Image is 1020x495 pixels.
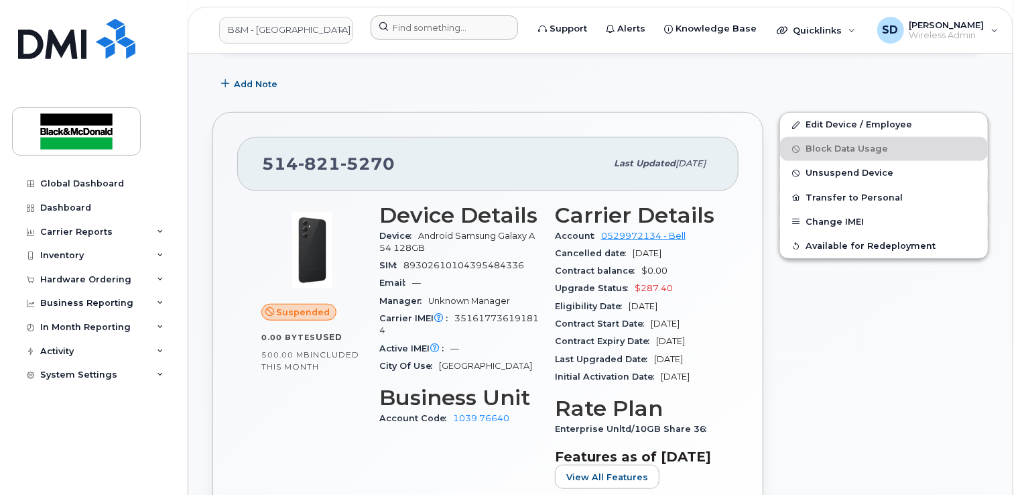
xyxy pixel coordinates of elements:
[676,22,757,36] span: Knowledge Base
[596,15,655,42] a: Alerts
[261,333,316,342] span: 0.00 Bytes
[555,396,714,421] h3: Rate Plan
[412,278,421,288] span: —
[601,231,686,241] a: 0529972134 - Bell
[555,372,661,382] span: Initial Activation Date
[676,158,706,168] span: [DATE]
[555,354,654,364] span: Last Upgraded Date
[661,372,690,382] span: [DATE]
[371,15,518,40] input: Find something...
[379,278,412,288] span: Email
[555,266,641,276] span: Contract balance
[909,19,984,30] span: [PERSON_NAME]
[555,336,656,346] span: Contract Expiry Date
[617,22,645,36] span: Alerts
[379,386,539,410] h3: Business Unit
[529,15,596,42] a: Support
[450,343,459,353] span: —
[566,471,648,484] span: View All Features
[633,248,661,258] span: [DATE]
[629,301,657,311] span: [DATE]
[555,203,714,227] h3: Carrier Details
[428,296,510,306] span: Unknown Manager
[651,319,680,329] span: [DATE]
[298,154,340,174] span: 821
[793,25,842,36] span: Quicklinks
[555,248,633,258] span: Cancelled date
[234,78,277,91] span: Add Note
[780,186,988,210] button: Transfer to Personal
[379,231,535,253] span: Android Samsung Galaxy A54 128GB
[439,361,532,371] span: [GEOGRAPHIC_DATA]
[379,231,418,241] span: Device
[379,313,454,323] span: Carrier IMEI
[379,343,450,353] span: Active IMEI
[656,336,685,346] span: [DATE]
[379,203,539,227] h3: Device Details
[767,17,865,44] div: Quicklinks
[316,332,342,342] span: used
[780,161,988,185] button: Unsuspend Device
[555,449,714,465] h3: Features as of [DATE]
[555,231,601,241] span: Account
[453,413,509,423] a: 1039.76640
[654,354,683,364] span: [DATE]
[780,113,988,137] a: Edit Device / Employee
[340,154,395,174] span: 5270
[261,349,359,372] span: included this month
[641,266,667,276] span: $0.00
[555,301,629,311] span: Eligibility Date
[806,241,936,251] span: Available for Redeployment
[403,260,524,270] span: 89302610104395484336
[261,350,310,360] span: 500.00 MB
[379,296,428,306] span: Manager
[379,260,403,270] span: SIM
[614,158,676,168] span: Last updated
[379,313,539,335] span: 351617736191814
[272,210,353,290] img: image20231002-3703462-17nx3v8.jpeg
[550,22,587,36] span: Support
[655,15,766,42] a: Knowledge Base
[635,283,673,293] span: $287.40
[868,17,1008,44] div: Sophie Dauth
[219,17,353,44] a: B&M - Quebec
[909,30,984,41] span: Wireless Admin
[212,72,289,96] button: Add Note
[883,22,899,38] span: SD
[555,424,713,434] span: Enterprise Unltd/10GB Share 36
[780,234,988,258] button: Available for Redeployment
[379,413,453,423] span: Account Code
[379,361,439,371] span: City Of Use
[555,283,635,293] span: Upgrade Status
[277,306,330,319] span: Suspended
[555,465,659,489] button: View All Features
[555,319,651,329] span: Contract Start Date
[780,137,988,161] button: Block Data Usage
[262,154,395,174] span: 514
[780,210,988,234] button: Change IMEI
[806,168,893,178] span: Unsuspend Device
